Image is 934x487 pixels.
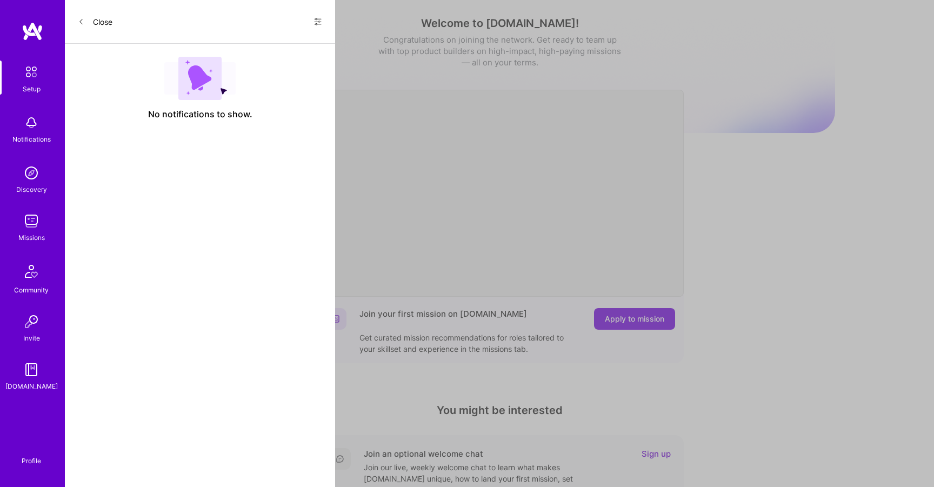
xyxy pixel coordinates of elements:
[18,232,45,243] div: Missions
[22,455,41,465] div: Profile
[164,57,236,100] img: empty
[148,109,252,120] span: No notifications to show.
[21,359,42,381] img: guide book
[18,444,45,465] a: Profile
[14,284,49,296] div: Community
[78,13,112,30] button: Close
[18,258,44,284] img: Community
[23,83,41,95] div: Setup
[16,184,47,195] div: Discovery
[21,311,42,332] img: Invite
[23,332,40,344] div: Invite
[21,162,42,184] img: discovery
[12,134,51,145] div: Notifications
[22,22,43,41] img: logo
[21,112,42,134] img: bell
[21,210,42,232] img: teamwork
[5,381,58,392] div: [DOMAIN_NAME]
[20,61,43,83] img: setup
